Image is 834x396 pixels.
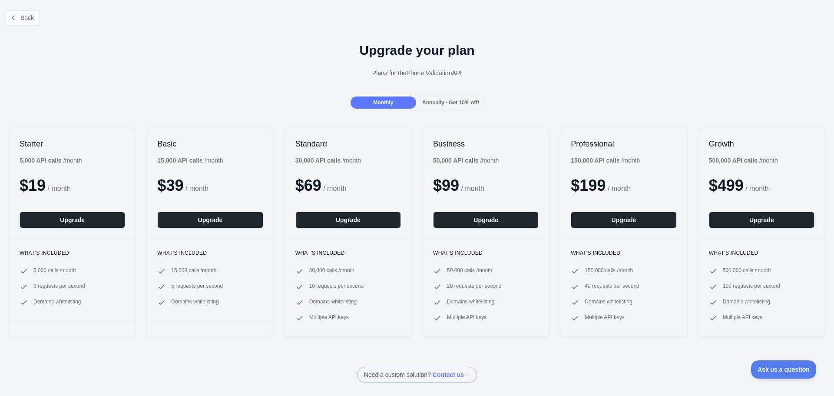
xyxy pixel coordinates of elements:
div: / month [571,156,640,165]
b: 150,000 API calls [571,157,619,164]
h2: Professional [571,139,676,149]
div: / month [433,156,499,165]
b: 50,000 API calls [433,157,479,164]
span: $ 99 [433,176,459,194]
span: $ 199 [571,176,606,194]
div: / month [295,156,361,165]
iframe: Toggle Customer Support [751,360,817,379]
h2: Business [433,139,539,149]
b: 30,000 API calls [295,157,341,164]
h2: Standard [295,139,401,149]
